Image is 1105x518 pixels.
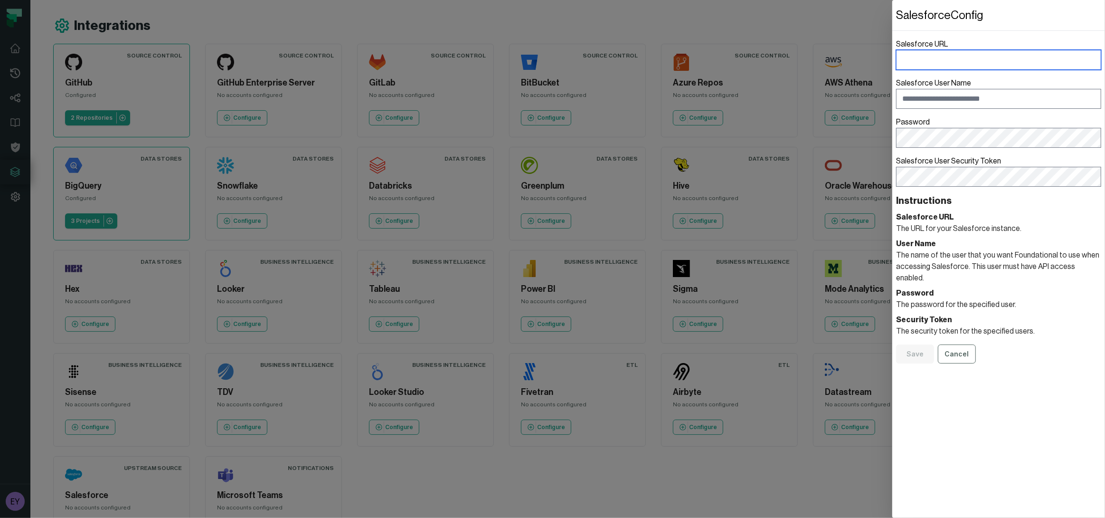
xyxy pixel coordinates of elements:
[896,238,1101,284] section: The name of the user that you want Foundational to use when accessing Salesforce. This user must ...
[896,238,1101,249] header: User Name
[896,211,1101,234] section: The URL for your Salesforce instance.
[896,211,1101,223] header: Salesforce URL
[896,288,1101,310] section: The password for the specified user.
[896,194,1101,208] header: Instructions
[896,167,1101,187] input: Salesforce User Security Token
[896,128,1101,148] input: Password
[896,89,1101,109] input: Salesforce User Name
[896,116,1101,148] label: Password
[896,77,1101,109] label: Salesforce User Name
[896,314,1101,326] header: Security Token
[896,345,934,364] button: Save
[938,345,976,364] button: Cancel
[896,155,1101,187] label: Salesforce User Security Token
[896,50,1101,70] input: Salesforce URL
[896,288,1101,299] header: Password
[896,38,1101,70] label: Salesforce URL
[896,314,1101,337] section: The security token for the specified users.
